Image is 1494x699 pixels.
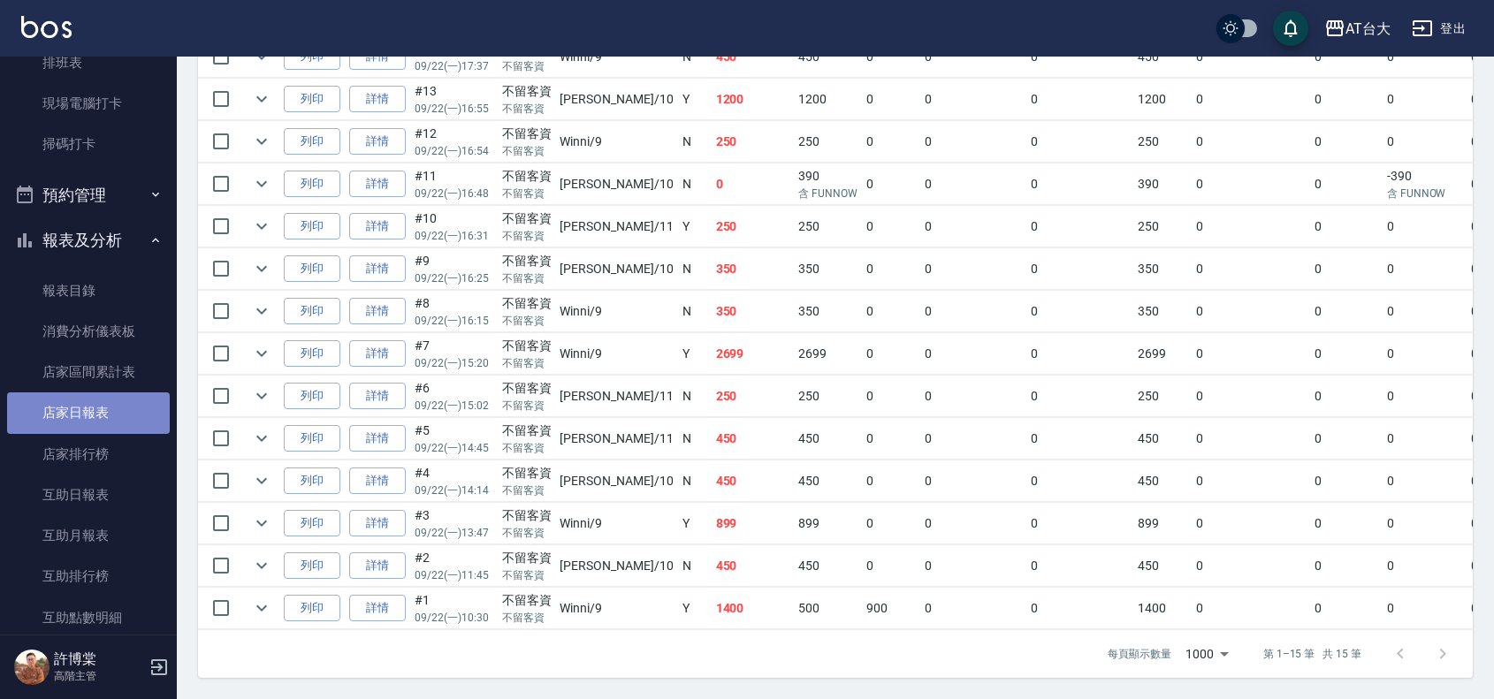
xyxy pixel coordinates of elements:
button: 列印 [284,552,340,580]
td: #14 [410,36,498,78]
a: 互助點數明細 [7,597,170,638]
a: 店家日報表 [7,392,170,433]
td: Winni /9 [555,588,677,629]
td: 250 [712,121,795,163]
td: 0 [1192,291,1310,332]
td: 450 [794,545,862,587]
a: 詳情 [349,467,406,495]
td: 0 [1383,79,1467,120]
p: 09/22 (一) 11:45 [415,567,493,583]
td: 450 [712,36,795,78]
button: 列印 [284,298,340,325]
td: 0 [1026,248,1133,290]
td: 450 [1133,460,1192,502]
button: 列印 [284,43,340,71]
td: 390 [794,163,862,205]
td: 0 [920,588,1027,629]
div: 不留客資 [502,82,552,101]
td: #9 [410,248,498,290]
p: 不留客資 [502,270,552,286]
td: 0 [862,36,920,78]
td: 2699 [794,333,862,375]
td: 0 [920,333,1027,375]
td: 0 [920,206,1027,247]
a: 詳情 [349,298,406,325]
td: 0 [1310,503,1383,544]
td: 390 [1133,163,1192,205]
td: -390 [1383,163,1467,205]
td: 0 [1192,206,1310,247]
p: 不留客資 [502,58,552,74]
td: #1 [410,588,498,629]
td: 0 [1310,79,1383,120]
td: N [678,36,712,78]
td: 450 [712,545,795,587]
td: 0 [1383,460,1467,502]
td: 0 [1310,291,1383,332]
button: 列印 [284,340,340,368]
td: 0 [920,503,1027,544]
button: save [1273,11,1308,46]
a: 排班表 [7,42,170,83]
td: Winni /9 [555,36,677,78]
td: 0 [1192,376,1310,417]
td: 1200 [794,79,862,120]
p: 不留客資 [502,398,552,414]
td: 0 [1383,418,1467,460]
button: 報表及分析 [7,217,170,263]
td: N [678,376,712,417]
td: 0 [1310,206,1383,247]
a: 消費分析儀表板 [7,311,170,352]
td: N [678,163,712,205]
div: 不留客資 [502,422,552,440]
td: 0 [920,79,1027,120]
p: 不留客資 [502,525,552,541]
button: 列印 [284,213,340,240]
td: 0 [920,460,1027,502]
td: 0 [1192,163,1310,205]
td: 0 [1383,503,1467,544]
td: 0 [1026,79,1133,120]
p: 09/22 (一) 16:31 [415,228,493,244]
button: expand row [248,425,275,452]
td: 0 [1310,333,1383,375]
button: AT台大 [1317,11,1398,47]
div: 不留客資 [502,379,552,398]
td: 250 [794,121,862,163]
button: expand row [248,340,275,367]
button: expand row [248,510,275,536]
a: 店家排行榜 [7,434,170,475]
div: 不留客資 [502,252,552,270]
button: expand row [248,467,275,494]
p: 09/22 (一) 17:37 [415,58,493,74]
td: 1400 [1133,588,1192,629]
td: 0 [1310,163,1383,205]
button: expand row [248,128,275,155]
a: 詳情 [349,425,406,452]
td: #5 [410,418,498,460]
button: 列印 [284,595,340,622]
td: 0 [862,333,920,375]
td: Y [678,206,712,247]
td: 0 [1383,545,1467,587]
p: 09/22 (一) 16:55 [415,101,493,117]
p: 含 FUNNOW [1387,186,1463,201]
td: 0 [1383,121,1467,163]
td: 1200 [712,79,795,120]
td: 0 [1026,291,1133,332]
td: #11 [410,163,498,205]
td: 250 [1133,376,1192,417]
td: 0 [862,163,920,205]
a: 詳情 [349,86,406,113]
td: 0 [862,248,920,290]
td: 450 [712,418,795,460]
a: 互助日報表 [7,475,170,515]
a: 詳情 [349,383,406,410]
td: 0 [712,163,795,205]
td: #7 [410,333,498,375]
td: 0 [1310,121,1383,163]
td: 0 [1383,206,1467,247]
td: 0 [1383,376,1467,417]
td: 2699 [712,333,795,375]
a: 詳情 [349,171,406,198]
